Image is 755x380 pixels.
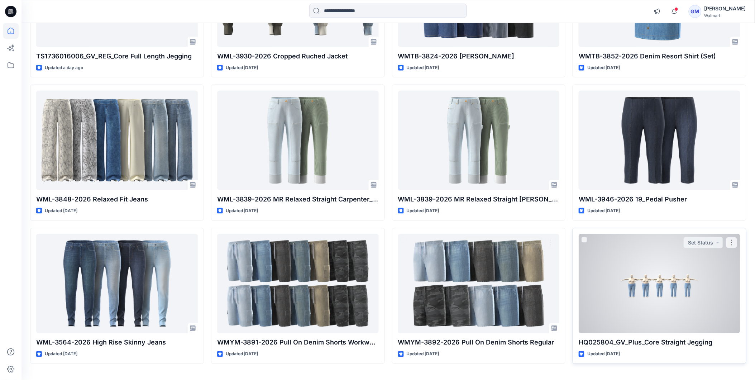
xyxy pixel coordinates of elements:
[36,91,198,190] a: WML-3848-2026 Relaxed Fit Jeans
[579,234,740,333] a: HQ025804_GV_Plus_Core Straight Jegging
[704,13,746,18] div: Walmart
[407,64,439,72] p: Updated [DATE]
[45,351,77,358] p: Updated [DATE]
[217,51,379,61] p: WML-3930-2026 Cropped Ruched Jacket
[579,338,740,348] p: HQ025804_GV_Plus_Core Straight Jegging
[579,51,740,61] p: WMTB-3852-2026 Denim Resort Shirt (Set)
[36,51,198,61] p: TS1736016006_GV_REG_Core Full Length Jegging
[226,207,258,215] p: Updated [DATE]
[217,91,379,190] a: WML-3839-2026 MR Relaxed Straight Carpenter_Cost Opt
[398,234,560,333] a: WMYM-3892-2026 Pull On Denim Shorts Regular
[398,338,560,348] p: WMYM-3892-2026 Pull On Denim Shorts Regular
[407,207,439,215] p: Updated [DATE]
[45,207,77,215] p: Updated [DATE]
[217,194,379,204] p: WML-3839-2026 MR Relaxed Straight Carpenter_Cost Opt
[579,91,740,190] a: WML-3946-2026 19_Pedal Pusher
[36,234,198,333] a: WML-3564-2026 High Rise Skinny Jeans
[398,91,560,190] a: WML-3839-2026 MR Relaxed Straight Carpenter
[407,351,439,358] p: Updated [DATE]
[36,194,198,204] p: WML-3848-2026 Relaxed Fit Jeans
[587,351,620,358] p: Updated [DATE]
[45,64,83,72] p: Updated a day ago
[398,194,560,204] p: WML-3839-2026 MR Relaxed Straight [PERSON_NAME]
[217,234,379,333] a: WMYM-3891-2026 Pull On Denim Shorts Workwear
[36,338,198,348] p: WML-3564-2026 High Rise Skinny Jeans
[579,194,740,204] p: WML-3946-2026 19_Pedal Pusher
[226,64,258,72] p: Updated [DATE]
[587,207,620,215] p: Updated [DATE]
[689,5,702,18] div: GM
[587,64,620,72] p: Updated [DATE]
[704,4,746,13] div: [PERSON_NAME]
[398,51,560,61] p: WMTB-3824-2026 [PERSON_NAME]
[226,351,258,358] p: Updated [DATE]
[217,338,379,348] p: WMYM-3891-2026 Pull On Denim Shorts Workwear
